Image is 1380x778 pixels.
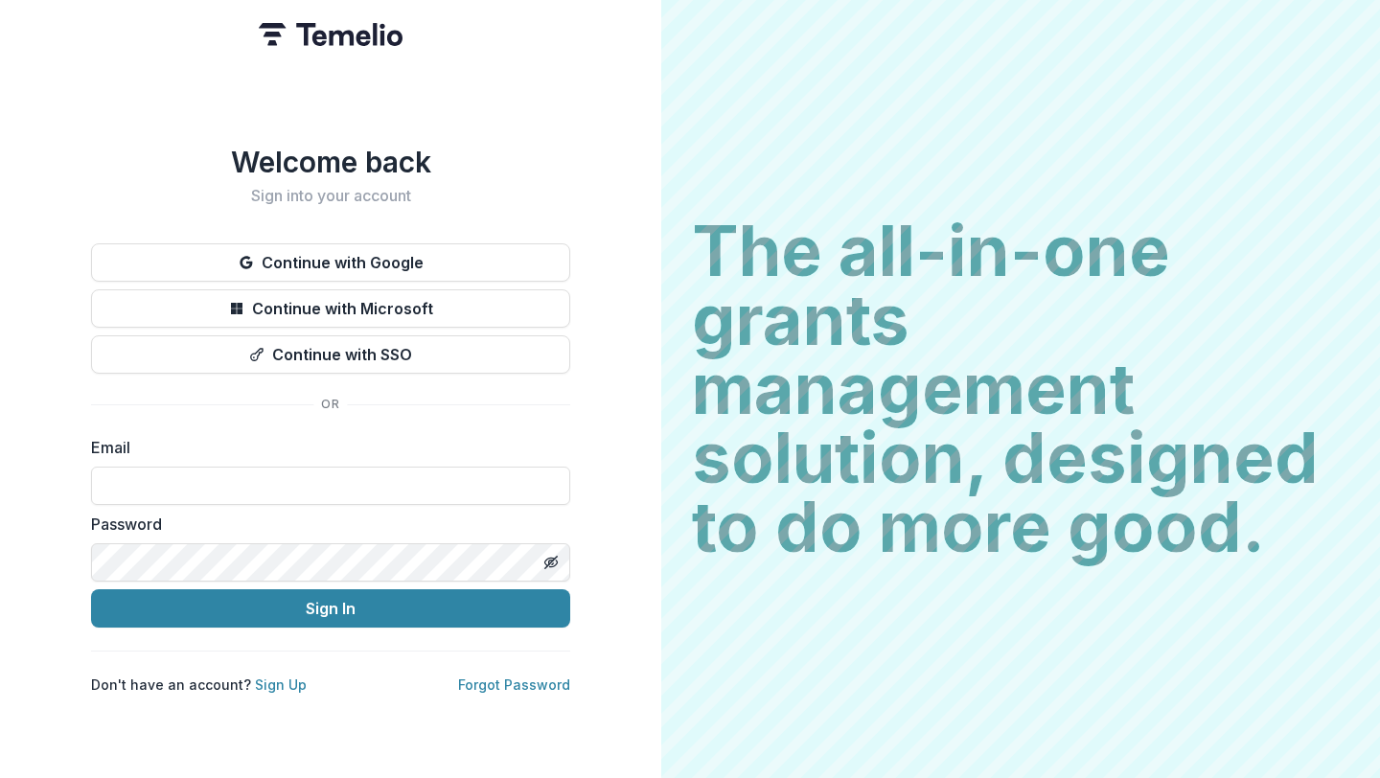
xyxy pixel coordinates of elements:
[91,187,570,205] h2: Sign into your account
[91,145,570,179] h1: Welcome back
[259,23,402,46] img: Temelio
[91,289,570,328] button: Continue with Microsoft
[536,547,566,578] button: Toggle password visibility
[255,676,307,693] a: Sign Up
[91,335,570,374] button: Continue with SSO
[91,513,559,536] label: Password
[91,675,307,695] p: Don't have an account?
[91,589,570,628] button: Sign In
[458,676,570,693] a: Forgot Password
[91,243,570,282] button: Continue with Google
[91,436,559,459] label: Email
